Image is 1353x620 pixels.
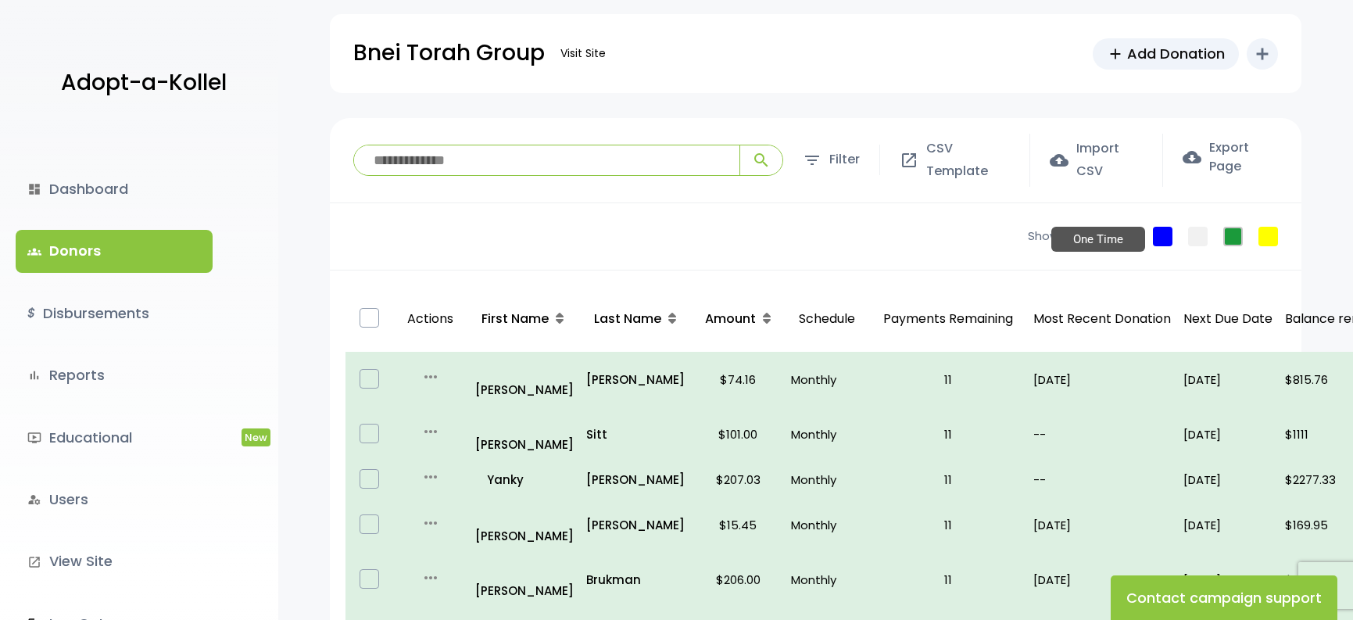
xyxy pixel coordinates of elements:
[1247,38,1278,70] button: add
[875,569,1021,590] p: 11
[1111,575,1337,620] button: Contact campaign support
[791,569,863,590] p: Monthly
[16,478,213,521] a: manage_accountsUsers
[399,292,461,346] p: Actions
[697,469,779,490] p: $207.03
[475,413,574,455] a: [PERSON_NAME]
[421,422,440,441] i: more_horiz
[791,424,863,445] p: Monthly
[27,303,35,325] i: $
[586,369,685,390] a: [PERSON_NAME]
[421,468,440,486] i: more_horiz
[875,424,1021,445] p: 11
[1183,369,1272,390] p: [DATE]
[475,358,574,400] a: [PERSON_NAME]
[586,514,685,536] a: [PERSON_NAME]
[1033,308,1171,331] p: Most Recent Donation
[875,369,1021,390] p: 11
[1253,45,1272,63] i: add
[1183,514,1272,536] p: [DATE]
[1033,469,1171,490] p: --
[791,469,863,490] p: Monthly
[1028,228,1075,245] a: Show All
[1183,424,1272,445] p: [DATE]
[1183,138,1278,176] label: Export Page
[53,45,227,121] a: Adopt-a-Kollel
[16,354,213,396] a: bar_chartReports
[16,540,213,582] a: launchView Site
[875,514,1021,536] p: 11
[586,469,685,490] a: [PERSON_NAME]
[752,151,771,170] span: search
[697,569,779,590] p: $206.00
[421,514,440,532] i: more_horiz
[553,38,614,69] a: Visit Site
[1183,308,1272,331] p: Next Due Date
[475,559,574,601] a: [PERSON_NAME]
[697,424,779,445] p: $101.00
[791,292,863,346] p: Schedule
[1153,227,1172,246] a: One Time
[61,63,227,102] p: Adopt-a-Kollel
[829,149,860,171] span: Filter
[1183,569,1272,590] p: [DATE]
[481,310,549,328] span: First Name
[1033,424,1171,445] p: --
[1076,138,1143,183] span: Import CSV
[27,555,41,569] i: launch
[475,504,574,547] a: [PERSON_NAME]
[791,514,863,536] p: Monthly
[875,469,1021,490] p: 11
[1033,569,1171,590] p: [DATE]
[586,569,685,590] a: Brukman
[353,34,545,73] p: Bnei Torah Group
[739,145,782,175] button: search
[16,168,213,210] a: dashboardDashboard
[1183,148,1201,167] span: cloud_download
[27,493,41,507] i: manage_accounts
[27,431,41,445] i: ondemand_video
[705,310,756,328] span: Amount
[1033,369,1171,390] p: [DATE]
[27,182,41,196] i: dashboard
[1093,38,1239,70] a: addAdd Donation
[791,369,863,390] p: Monthly
[421,568,440,587] i: more_horiz
[586,424,685,445] a: Sitt
[803,151,821,170] span: filter_list
[16,230,213,272] a: groupsDonors
[475,469,574,490] a: Yanky
[16,417,213,459] a: ondemand_videoEducationalNew
[1033,514,1171,536] p: [DATE]
[926,138,1010,183] span: CSV Template
[1183,469,1272,490] p: [DATE]
[1050,151,1068,170] span: cloud_upload
[594,310,661,328] span: Last Name
[697,514,779,536] p: $15.45
[875,292,1021,346] p: Payments Remaining
[697,369,779,390] p: $74.16
[27,368,41,382] i: bar_chart
[900,151,918,170] span: open_in_new
[16,292,213,335] a: $Disbursements
[421,367,440,386] i: more_horiz
[27,245,41,259] span: groups
[1107,45,1124,63] span: add
[1127,43,1225,64] span: Add Donation
[242,428,270,446] span: New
